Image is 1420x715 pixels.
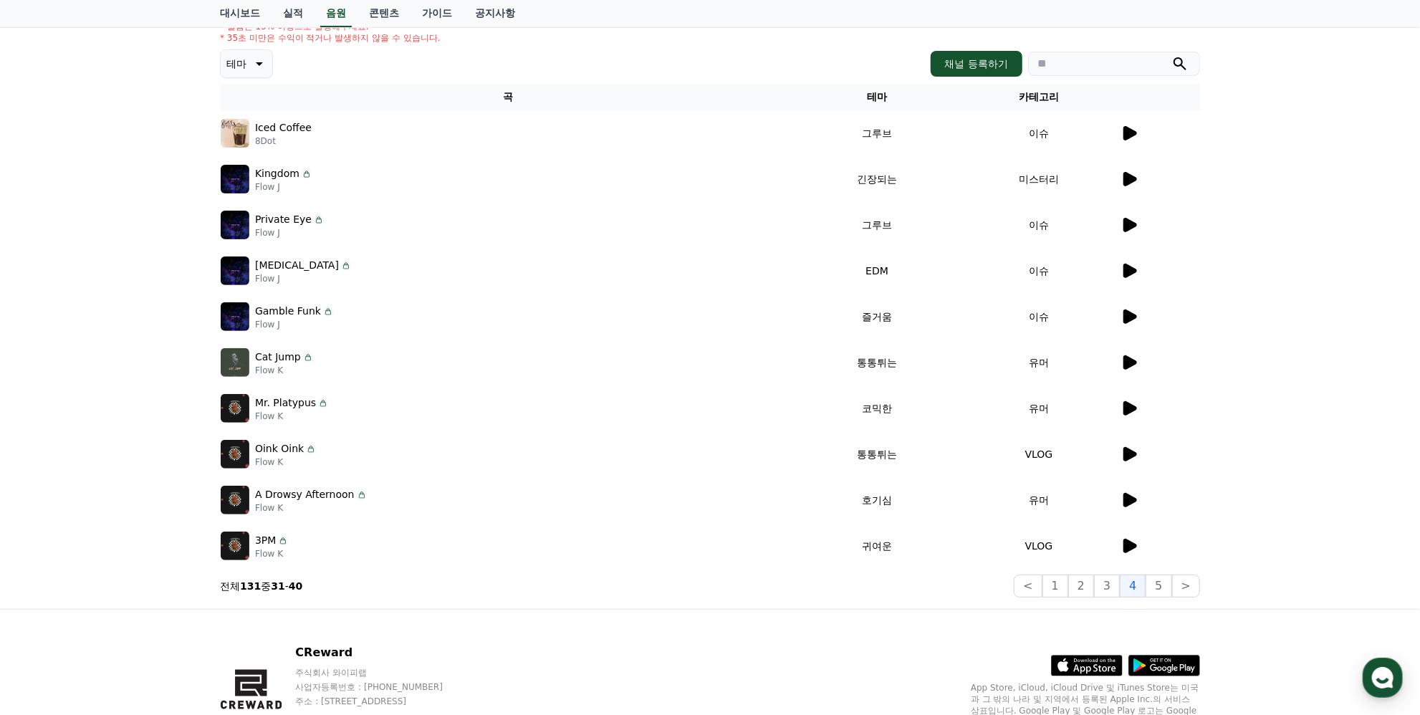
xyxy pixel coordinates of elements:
p: 전체 중 - [220,579,302,593]
p: Flow J [255,181,312,193]
td: 통통튀는 [796,340,958,385]
td: VLOG [958,431,1120,477]
img: music [221,486,249,514]
span: 대화 [131,476,148,488]
p: Flow J [255,319,334,330]
td: 미스터리 [958,156,1120,202]
td: 코믹한 [796,385,958,431]
p: * 35초 미만은 수익이 적거나 발생하지 않을 수 있습니다. [220,32,441,44]
th: 카테고리 [958,84,1120,110]
td: 그루브 [796,110,958,156]
td: 이슈 [958,110,1120,156]
th: 곡 [220,84,796,110]
img: music [221,211,249,239]
img: music [221,532,249,560]
button: 3 [1094,575,1120,598]
button: < [1014,575,1042,598]
button: > [1172,575,1200,598]
p: Flow K [255,365,314,376]
p: 주소 : [STREET_ADDRESS] [295,696,470,707]
td: 이슈 [958,294,1120,340]
span: 홈 [45,476,54,487]
a: 설정 [185,454,275,490]
p: 테마 [226,54,246,74]
p: Flow K [255,548,289,560]
th: 테마 [796,84,958,110]
p: Flow J [255,227,325,239]
td: 유머 [958,385,1120,431]
p: Kingdom [255,166,299,181]
p: [MEDICAL_DATA] [255,258,339,273]
button: 채널 등록하기 [931,51,1022,77]
td: 긴장되는 [796,156,958,202]
p: Flow K [255,502,368,514]
p: Flow J [255,273,352,284]
p: Oink Oink [255,441,304,456]
strong: 31 [271,580,284,592]
p: Iced Coffee [255,120,312,135]
button: 테마 [220,49,273,78]
p: 8Dot [255,135,312,147]
img: music [221,119,249,148]
img: music [221,394,249,423]
button: 1 [1042,575,1068,598]
img: music [221,256,249,285]
img: music [221,440,249,469]
td: 유머 [958,340,1120,385]
button: 5 [1146,575,1171,598]
p: CReward [295,644,470,661]
td: 호기심 [796,477,958,523]
p: Gamble Funk [255,304,321,319]
img: music [221,165,249,193]
p: Cat Jump [255,350,301,365]
strong: 131 [240,580,261,592]
img: music [221,348,249,377]
td: EDM [796,248,958,294]
p: Mr. Platypus [255,395,316,411]
td: VLOG [958,523,1120,569]
td: 통통튀는 [796,431,958,477]
p: 사업자등록번호 : [PHONE_NUMBER] [295,681,470,693]
button: 2 [1068,575,1094,598]
td: 이슈 [958,248,1120,294]
td: 귀여운 [796,523,958,569]
td: 유머 [958,477,1120,523]
p: 주식회사 와이피랩 [295,667,470,678]
a: 대화 [95,454,185,490]
span: 설정 [221,476,239,487]
strong: 40 [289,580,302,592]
p: 3PM [255,533,276,548]
p: Flow K [255,456,317,468]
img: music [221,302,249,331]
p: Private Eye [255,212,312,227]
td: 즐거움 [796,294,958,340]
button: 4 [1120,575,1146,598]
p: Flow K [255,411,329,422]
td: 이슈 [958,202,1120,248]
p: A Drowsy Afternoon [255,487,355,502]
a: 홈 [4,454,95,490]
td: 그루브 [796,202,958,248]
